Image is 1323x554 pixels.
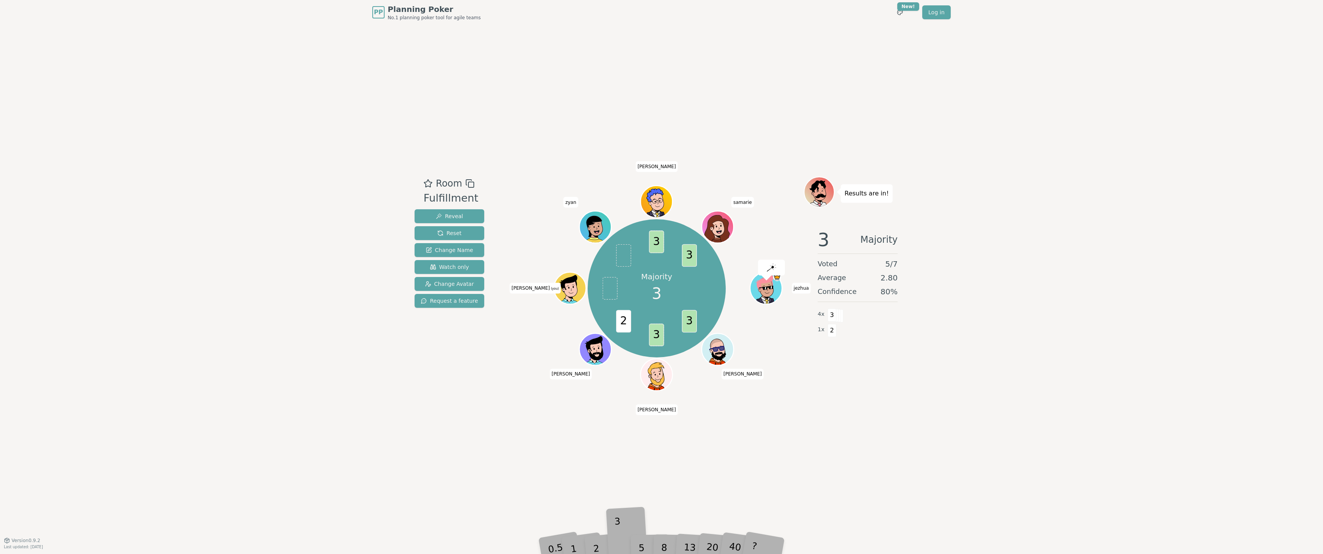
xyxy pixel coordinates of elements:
[682,310,697,333] span: 3
[388,15,481,21] span: No.1 planning poker tool for agile teams
[436,177,462,190] span: Room
[721,369,764,380] span: Click to change your name
[12,537,40,544] span: Version 0.9.2
[828,324,836,337] span: 2
[731,197,754,208] span: Click to change your name
[922,5,951,19] a: Log in
[818,325,825,334] span: 1 x
[828,309,836,322] span: 3
[4,545,43,549] span: Last updated: [DATE]
[415,243,484,257] button: Change Name
[415,260,484,274] button: Watch only
[425,280,474,288] span: Change Avatar
[767,264,776,271] img: reveal
[818,272,846,283] span: Average
[881,286,898,297] span: 80 %
[426,246,473,254] span: Change Name
[415,209,484,223] button: Reveal
[563,197,578,208] span: Click to change your name
[388,4,481,15] span: Planning Poker
[374,8,383,17] span: PP
[4,537,40,544] button: Version0.9.2
[636,161,678,172] span: Click to change your name
[860,230,898,249] span: Majority
[415,277,484,291] button: Change Avatar
[818,286,856,297] span: Confidence
[437,229,462,237] span: Reset
[682,244,697,267] span: 3
[773,273,781,281] span: jezhua is the host
[885,259,898,269] span: 5 / 7
[550,369,592,380] span: Click to change your name
[818,259,838,269] span: Voted
[616,310,631,333] span: 2
[510,283,561,294] span: Click to change your name
[423,177,433,190] button: Add as favourite
[555,273,585,303] button: Click to change your avatar
[636,404,678,415] span: Click to change your name
[421,297,478,305] span: Request a feature
[818,310,825,319] span: 4 x
[893,5,907,19] button: New!
[372,4,481,21] a: PPPlanning PokerNo.1 planning poker tool for agile teams
[415,294,484,308] button: Request a feature
[423,190,478,206] div: Fulfillment
[550,287,559,290] span: (you)
[652,282,661,305] span: 3
[649,324,664,346] span: 3
[641,271,672,282] p: Majority
[436,212,463,220] span: Reveal
[415,226,484,240] button: Reset
[792,283,811,294] span: Click to change your name
[818,230,830,249] span: 3
[430,263,469,271] span: Watch only
[845,188,889,199] p: Results are in!
[897,2,919,11] div: New!
[880,272,898,283] span: 2.80
[649,230,664,253] span: 3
